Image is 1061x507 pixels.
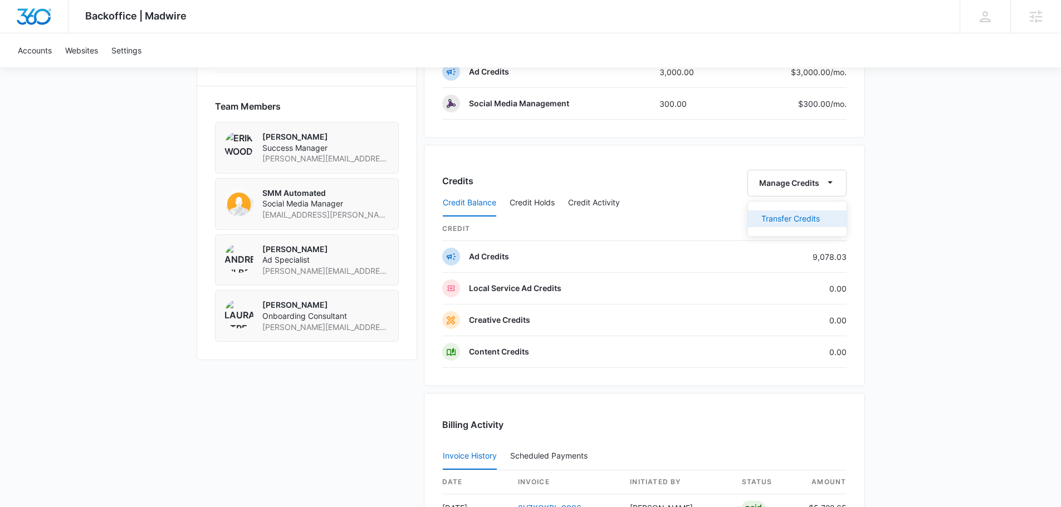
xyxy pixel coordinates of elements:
[791,66,847,78] p: $3,000.00
[794,98,847,110] p: $300.00
[800,470,847,494] th: amount
[728,336,847,368] td: 0.00
[747,170,847,196] button: Manage Credits
[651,56,731,88] td: 3,000.00
[728,217,847,241] th: Remaining
[262,142,389,154] span: Success Manager
[733,470,800,494] th: status
[469,346,529,357] p: Content Credits
[469,98,569,109] p: Social Media Management
[509,470,622,494] th: invoice
[262,322,389,333] span: [PERSON_NAME][EMAIL_ADDRESS][PERSON_NAME][DOMAIN_NAME]
[215,100,281,113] span: Team Members
[728,241,847,273] td: 9,078.03
[262,209,389,220] span: [EMAIL_ADDRESS][PERSON_NAME][DOMAIN_NAME]
[728,273,847,304] td: 0.00
[510,190,555,216] button: Credit Holds
[224,188,253,216] img: SMM Automated
[224,244,253,273] img: Andrew Gilbert
[748,210,847,227] button: Transfer Credits
[224,299,253,328] img: Laura Streeter
[262,198,389,209] span: Social Media Manager
[443,190,496,216] button: Credit Balance
[262,299,389,311] p: [PERSON_NAME]
[85,10,187,22] span: Backoffice | Madwire
[761,215,820,223] div: Transfer Credits
[728,304,847,336] td: 0.00
[442,470,509,494] th: date
[262,153,389,164] span: [PERSON_NAME][EMAIL_ADDRESS][PERSON_NAME][DOMAIN_NAME]
[469,283,561,294] p: Local Service Ad Credits
[262,244,389,255] p: [PERSON_NAME]
[469,251,509,262] p: Ad Credits
[469,66,509,77] p: Ad Credits
[442,174,473,188] h3: Credits
[469,314,530,326] p: Creative Credits
[568,190,620,216] button: Credit Activity
[621,470,732,494] th: Initiated By
[105,33,148,67] a: Settings
[262,311,389,322] span: Onboarding Consultant
[442,418,847,431] h3: Billing Activity
[58,33,105,67] a: Websites
[224,131,253,160] img: Erik Woods
[262,254,389,265] span: Ad Specialist
[443,443,497,470] button: Invoice History
[830,99,847,109] span: /mo.
[651,88,731,120] td: 300.00
[510,452,592,460] div: Scheduled Payments
[262,265,389,277] span: [PERSON_NAME][EMAIL_ADDRESS][PERSON_NAME][DOMAIN_NAME]
[262,188,389,199] p: SMM Automated
[830,67,847,77] span: /mo.
[442,217,728,241] th: credit
[11,33,58,67] a: Accounts
[262,131,389,142] p: [PERSON_NAME]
